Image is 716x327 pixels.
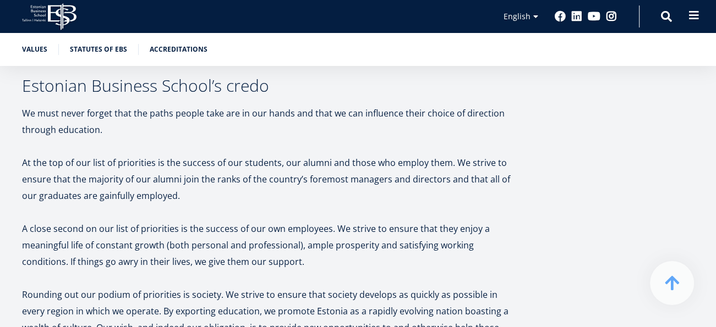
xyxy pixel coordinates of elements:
a: Linkedin [571,11,582,22]
p: We must never forget that the paths people take are in our hands and that we can influence their ... [22,105,512,138]
p: A close second on our list of priorities is the success of our own employees. We strive to ensure... [22,220,512,270]
a: Values [22,44,47,55]
a: Instagram [606,11,617,22]
h3: Estonian Business School’s credo [22,77,512,94]
a: Youtube [588,11,600,22]
p: At the top of our list of priorities is the success of our students, our alumni and those who emp... [22,154,512,204]
a: Facebook [555,11,566,22]
a: Accreditations [150,44,207,55]
a: Statutes of EBS [70,44,127,55]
